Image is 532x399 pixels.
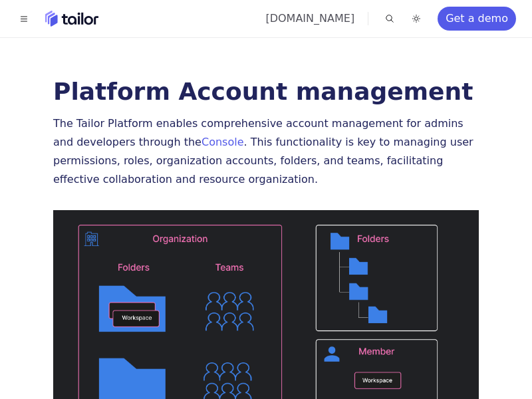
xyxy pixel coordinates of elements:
[382,11,398,27] button: Find something...
[438,7,516,31] a: Get a demo
[53,114,479,189] p: The Tailor Platform enables comprehensive account management for admins and developers through th...
[45,11,98,27] a: Home
[16,11,32,27] button: Toggle navigation
[408,11,424,27] button: Toggle dark mode
[201,136,244,148] a: Console
[265,12,354,25] a: [DOMAIN_NAME]
[53,80,479,104] h1: Platform Account management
